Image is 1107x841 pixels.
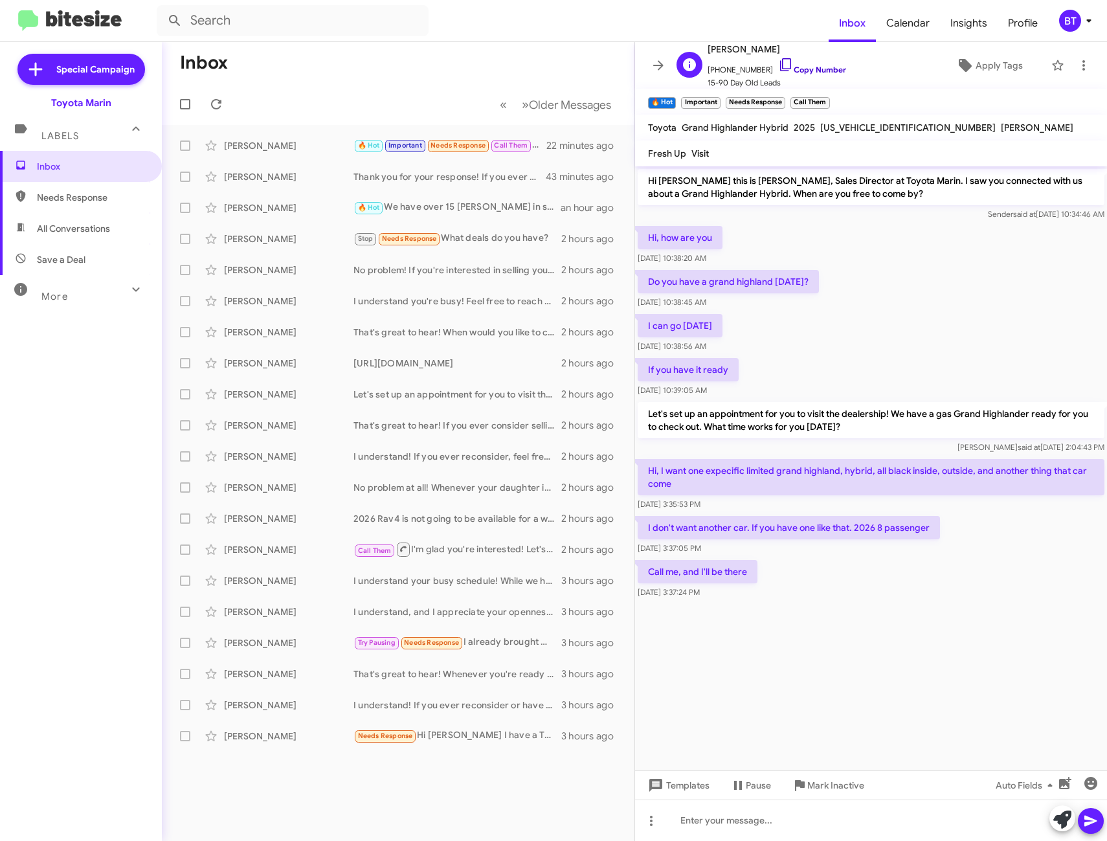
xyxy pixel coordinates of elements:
[638,587,700,597] span: [DATE] 3:37:24 PM
[224,543,353,556] div: [PERSON_NAME]
[746,774,771,797] span: Pause
[353,264,561,276] div: No problem! If you're interested in selling your vehicle instead, let me know when you'd like to ...
[985,774,1068,797] button: Auto Fields
[353,138,546,153] div: Call me, and I'll be there
[638,516,940,539] p: I don't want another car. If you have one like that. 2026 8 passenger
[382,234,437,243] span: Needs Response
[781,774,875,797] button: Mark Inactive
[224,450,353,463] div: [PERSON_NAME]
[561,574,624,587] div: 3 hours ago
[492,91,515,118] button: Previous
[224,481,353,494] div: [PERSON_NAME]
[224,388,353,401] div: [PERSON_NAME]
[976,54,1023,77] span: Apply Tags
[157,5,429,36] input: Search
[353,357,561,370] div: [URL][DOMAIN_NAME]
[358,638,396,647] span: Try Pausing
[638,297,706,307] span: [DATE] 10:38:45 AM
[876,5,940,42] span: Calendar
[224,295,353,308] div: [PERSON_NAME]
[353,574,561,587] div: I understand your busy schedule! While we handle financing in person, I can help you book an appo...
[358,732,413,740] span: Needs Response
[37,160,147,173] span: Inbox
[353,699,561,712] div: I understand! If you ever reconsider or have any questions about your Prius, feel free to reach o...
[638,499,700,509] span: [DATE] 3:35:53 PM
[353,635,561,650] div: I already brought my car. Maybe next time when I need another one, I will call you again.
[638,385,707,395] span: [DATE] 10:39:05 AM
[790,97,829,109] small: Call Them
[180,52,228,73] h1: Inbox
[224,326,353,339] div: [PERSON_NAME]
[638,270,819,293] p: Do you have a grand highland [DATE]?
[682,122,788,133] span: Grand Highlander Hybrid
[1059,10,1081,32] div: BT
[224,730,353,743] div: [PERSON_NAME]
[726,97,785,109] small: Needs Response
[940,5,998,42] a: Insights
[17,54,145,85] a: Special Campaign
[561,699,624,712] div: 3 hours ago
[648,148,686,159] span: Fresh Up
[353,326,561,339] div: That's great to hear! When would you like to come in and explore our selections? We have a variet...
[778,65,846,74] a: Copy Number
[1018,442,1040,452] span: said at
[224,605,353,618] div: [PERSON_NAME]
[638,341,706,351] span: [DATE] 10:38:56 AM
[353,728,561,743] div: Hi [PERSON_NAME] I have a Toyota RAV4 2006 with 173,000 miles on it.I want to get rid of it befor...
[353,667,561,680] div: That's great to hear! Whenever you're ready to discuss selling your Rav4, let us know. It would b...
[998,5,1048,42] a: Profile
[358,203,380,212] span: 🔥 Hot
[358,141,380,150] span: 🔥 Hot
[353,170,546,183] div: Thank you for your response! If you ever reconsider or need assistance in the future, feel free t...
[37,191,147,204] span: Needs Response
[638,226,722,249] p: Hi, how are you
[561,264,624,276] div: 2 hours ago
[561,667,624,680] div: 3 hours ago
[494,141,528,150] span: Call Them
[430,141,486,150] span: Needs Response
[1048,10,1093,32] button: BT
[681,97,720,109] small: Important
[224,170,353,183] div: [PERSON_NAME]
[404,638,459,647] span: Needs Response
[638,253,706,263] span: [DATE] 10:38:20 AM
[561,512,624,525] div: 2 hours ago
[224,574,353,587] div: [PERSON_NAME]
[224,699,353,712] div: [PERSON_NAME]
[522,96,529,113] span: »
[561,543,624,556] div: 2 hours ago
[353,231,561,246] div: What deals do you have?
[1001,122,1073,133] span: [PERSON_NAME]
[1013,209,1036,219] span: said at
[708,57,846,76] span: [PHONE_NUMBER]
[41,130,79,142] span: Labels
[224,264,353,276] div: [PERSON_NAME]
[638,358,739,381] p: If you have it ready
[638,314,722,337] p: I can go [DATE]
[224,201,353,214] div: [PERSON_NAME]
[648,97,676,109] small: 🔥 Hot
[794,122,815,133] span: 2025
[41,291,68,302] span: More
[37,253,85,266] span: Save a Deal
[224,667,353,680] div: [PERSON_NAME]
[561,636,624,649] div: 3 hours ago
[720,774,781,797] button: Pause
[353,481,561,494] div: No problem at all! Whenever your daughter is ready to sell her car, feel free to reach out. We're...
[546,170,624,183] div: 43 minutes ago
[638,169,1104,205] p: Hi [PERSON_NAME] this is [PERSON_NAME], Sales Director at Toyota Marin. I saw you connected with ...
[708,76,846,89] span: 15-90 Day Old Leads
[635,774,720,797] button: Templates
[224,512,353,525] div: [PERSON_NAME]
[529,98,611,112] span: Older Messages
[933,54,1045,77] button: Apply Tags
[561,357,624,370] div: 2 hours ago
[224,419,353,432] div: [PERSON_NAME]
[224,636,353,649] div: [PERSON_NAME]
[645,774,710,797] span: Templates
[829,5,876,42] a: Inbox
[820,122,996,133] span: [US_VEHICLE_IDENTIFICATION_NUMBER]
